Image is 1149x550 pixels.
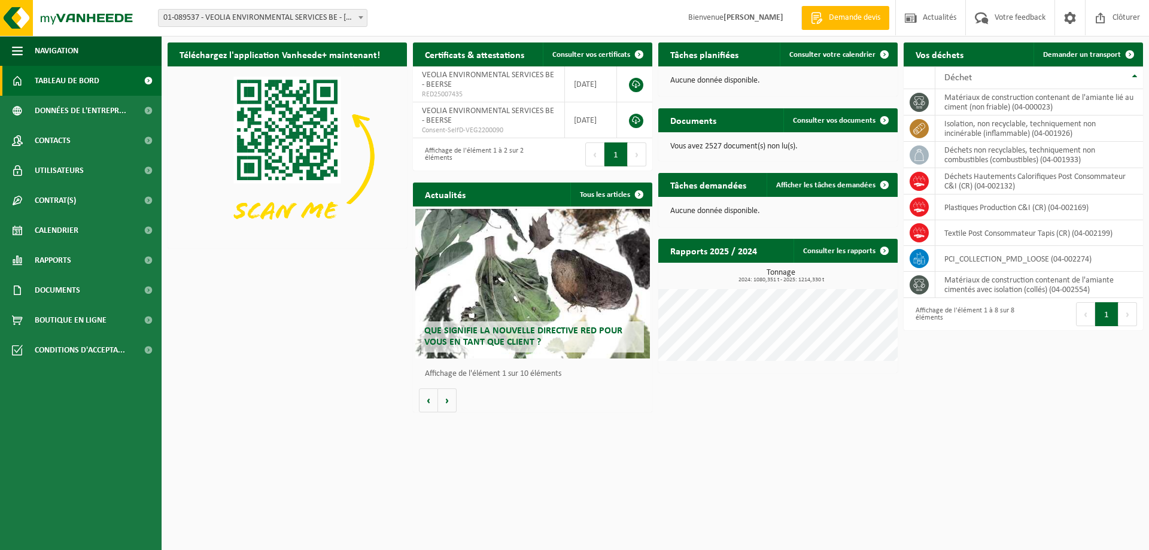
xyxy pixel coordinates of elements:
[1095,302,1118,326] button: 1
[670,207,886,215] p: Aucune donnée disponible.
[565,102,617,138] td: [DATE]
[767,173,896,197] a: Afficher les tâches demandées
[935,246,1143,272] td: PCI_COLLECTION_PMD_LOOSE (04-002274)
[35,36,78,66] span: Navigation
[413,183,478,206] h2: Actualités
[801,6,889,30] a: Demande devis
[35,186,76,215] span: Contrat(s)
[35,245,71,275] span: Rapports
[158,9,367,27] span: 01-089537 - VEOLIA ENVIRONMENTAL SERVICES BE - 2340 BEERSE, STEENBAKKERSDAM 43/44 bus 2
[168,66,407,246] img: Download de VHEPlus App
[935,272,1143,298] td: matériaux de construction contenant de l'amiante cimentés avec isolation (collés) (04-002554)
[664,277,898,283] span: 2024: 1080,351 t - 2025: 1214,330 t
[935,89,1143,116] td: matériaux de construction contenant de l'amiante lié au ciment (non friable) (04-000023)
[35,215,78,245] span: Calendrier
[783,108,896,132] a: Consulter vos documents
[1034,42,1142,66] a: Demander un transport
[159,10,367,26] span: 01-089537 - VEOLIA ENVIRONMENTAL SERVICES BE - 2340 BEERSE, STEENBAKKERSDAM 43/44 bus 2
[35,305,107,335] span: Boutique en ligne
[935,142,1143,168] td: déchets non recyclables, techniquement non combustibles (combustibles) (04-001933)
[793,117,876,124] span: Consulter vos documents
[425,370,646,378] p: Affichage de l'élément 1 sur 10 éléments
[780,42,896,66] a: Consulter votre calendrier
[415,209,650,358] a: Que signifie la nouvelle directive RED pour vous en tant que client ?
[565,66,617,102] td: [DATE]
[35,96,126,126] span: Données de l'entrepr...
[413,42,536,66] h2: Certificats & attestations
[419,141,527,168] div: Affichage de l'élément 1 à 2 sur 2 éléments
[658,108,728,132] h2: Documents
[664,269,898,283] h3: Tonnage
[935,220,1143,246] td: Textile Post Consommateur Tapis (CR) (04-002199)
[570,183,651,206] a: Tous les articles
[935,168,1143,195] td: Déchets Hautements Calorifiques Post Consommateur C&I (CR) (04-002132)
[168,42,392,66] h2: Téléchargez l'application Vanheede+ maintenant!
[944,73,972,83] span: Déchet
[604,142,628,166] button: 1
[35,126,71,156] span: Contacts
[419,388,438,412] button: Vorige
[826,12,883,24] span: Demande devis
[628,142,646,166] button: Next
[910,301,1017,327] div: Affichage de l'élément 1 à 8 sur 8 éléments
[658,173,758,196] h2: Tâches demandées
[789,51,876,59] span: Consulter votre calendrier
[1043,51,1121,59] span: Demander un transport
[670,142,886,151] p: Vous avez 2527 document(s) non lu(s).
[670,77,886,85] p: Aucune donnée disponible.
[776,181,876,189] span: Afficher les tâches demandées
[543,42,651,66] a: Consulter vos certificats
[422,90,555,99] span: RED25007435
[794,239,896,263] a: Consulter les rapports
[35,66,99,96] span: Tableau de bord
[422,107,554,125] span: VEOLIA ENVIRONMENTAL SERVICES BE - BEERSE
[422,71,554,89] span: VEOLIA ENVIRONMENTAL SERVICES BE - BEERSE
[35,335,125,365] span: Conditions d'accepta...
[935,195,1143,220] td: Plastiques Production C&I (CR) (04-002169)
[935,116,1143,142] td: isolation, non recyclable, techniquement non incinérable (inflammable) (04-001926)
[658,42,750,66] h2: Tâches planifiées
[35,275,80,305] span: Documents
[1076,302,1095,326] button: Previous
[724,13,783,22] strong: [PERSON_NAME]
[1118,302,1137,326] button: Next
[658,239,769,262] h2: Rapports 2025 / 2024
[35,156,84,186] span: Utilisateurs
[424,326,622,347] span: Que signifie la nouvelle directive RED pour vous en tant que client ?
[904,42,975,66] h2: Vos déchets
[422,126,555,135] span: Consent-SelfD-VEG2200090
[552,51,630,59] span: Consulter vos certificats
[585,142,604,166] button: Previous
[438,388,457,412] button: Volgende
